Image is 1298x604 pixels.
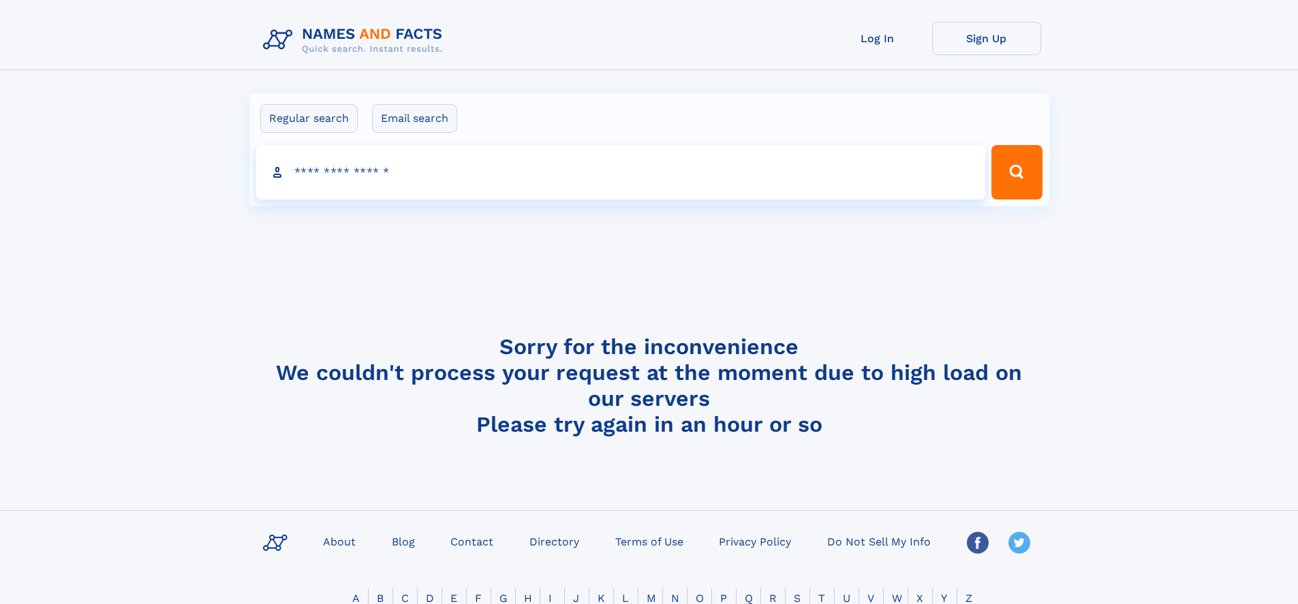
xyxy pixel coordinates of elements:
h4: Sorry for the inconvenience We couldn't process your request at the moment due to high load on ou... [258,334,1041,437]
a: Blog [386,531,420,551]
img: Facebook [967,532,989,554]
a: Directory [524,531,585,551]
a: Privacy Policy [713,531,797,551]
input: search input [256,145,986,200]
a: Terms of Use [610,531,689,551]
img: Logo Names and Facts [258,22,454,59]
img: Twitter [1008,532,1030,554]
button: Search Button [991,145,1042,200]
a: Contact [445,531,499,551]
a: Log In [823,22,932,55]
label: Email search [372,104,457,133]
a: Do Not Sell My Info [822,531,936,551]
label: Regular search [260,104,358,133]
a: Sign Up [932,22,1041,55]
a: About [318,531,361,551]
